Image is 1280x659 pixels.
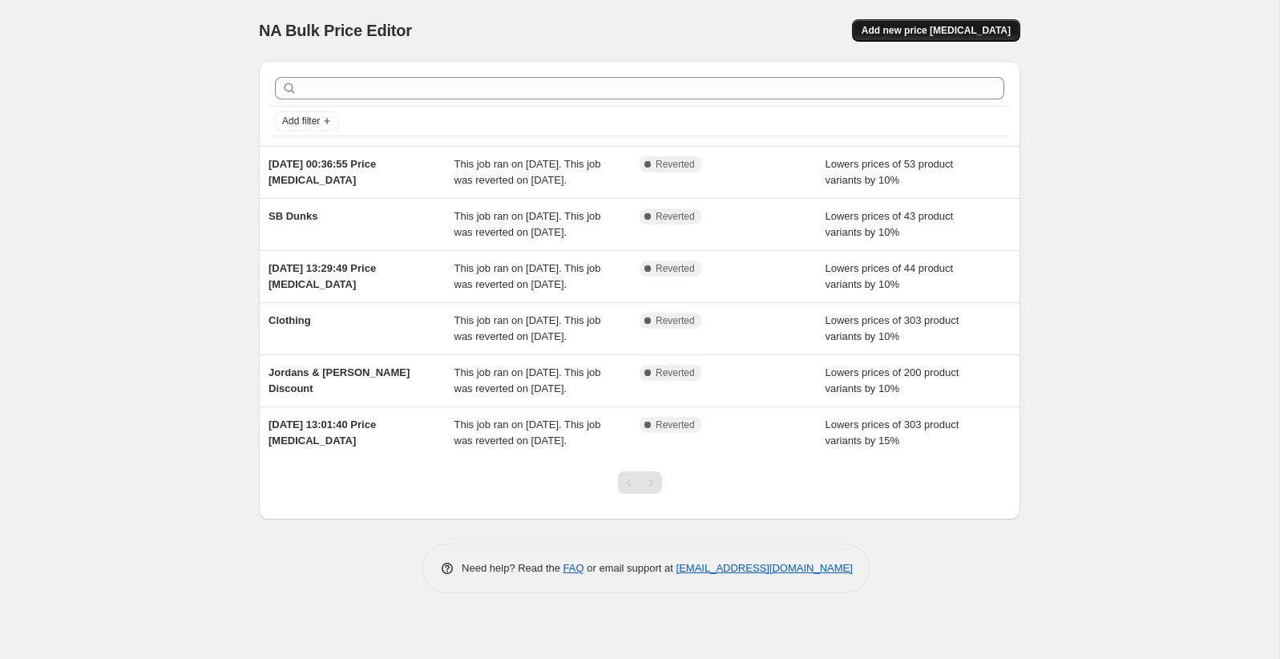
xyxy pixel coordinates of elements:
span: Reverted [656,418,695,431]
span: Reverted [656,314,695,327]
span: This job ran on [DATE]. This job was reverted on [DATE]. [454,418,601,447]
span: or email support at [584,562,676,574]
span: This job ran on [DATE]. This job was reverted on [DATE]. [454,210,601,238]
span: [DATE] 00:36:55 Price [MEDICAL_DATA] [269,158,376,186]
button: Add new price [MEDICAL_DATA] [852,19,1020,42]
span: NA Bulk Price Editor [259,22,412,39]
a: FAQ [563,562,584,574]
span: Lowers prices of 53 product variants by 10% [826,158,954,186]
span: Jordans & [PERSON_NAME] Discount [269,366,410,394]
span: Reverted [656,158,695,171]
span: SB Dunks [269,210,317,222]
span: Clothing [269,314,311,326]
span: Reverted [656,210,695,223]
span: This job ran on [DATE]. This job was reverted on [DATE]. [454,158,601,186]
span: Reverted [656,262,695,275]
span: Need help? Read the [462,562,563,574]
span: [DATE] 13:01:40 Price [MEDICAL_DATA] [269,418,376,447]
a: [EMAIL_ADDRESS][DOMAIN_NAME] [676,562,853,574]
span: This job ran on [DATE]. This job was reverted on [DATE]. [454,262,601,290]
span: Lowers prices of 303 product variants by 15% [826,418,959,447]
span: This job ran on [DATE]. This job was reverted on [DATE]. [454,314,601,342]
span: Lowers prices of 303 product variants by 10% [826,314,959,342]
span: This job ran on [DATE]. This job was reverted on [DATE]. [454,366,601,394]
span: Add filter [282,115,320,127]
span: Reverted [656,366,695,379]
span: Add new price [MEDICAL_DATA] [862,24,1011,37]
span: Lowers prices of 43 product variants by 10% [826,210,954,238]
span: [DATE] 13:29:49 Price [MEDICAL_DATA] [269,262,376,290]
span: Lowers prices of 200 product variants by 10% [826,366,959,394]
button: Add filter [275,111,339,131]
nav: Pagination [618,471,662,494]
span: Lowers prices of 44 product variants by 10% [826,262,954,290]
